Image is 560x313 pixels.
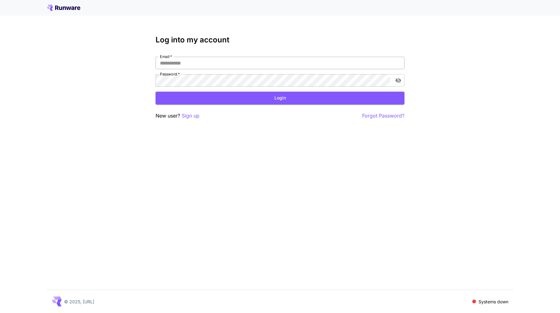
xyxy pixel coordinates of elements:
[182,112,199,120] button: Sign up
[156,112,199,120] p: New user?
[478,298,508,305] p: Systems down
[362,112,404,120] button: Forgot Password?
[156,92,404,104] button: Login
[160,54,172,59] label: Email
[156,36,404,44] h3: Log into my account
[64,298,94,305] p: © 2025, [URL]
[160,71,180,77] label: Password
[393,75,404,86] button: toggle password visibility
